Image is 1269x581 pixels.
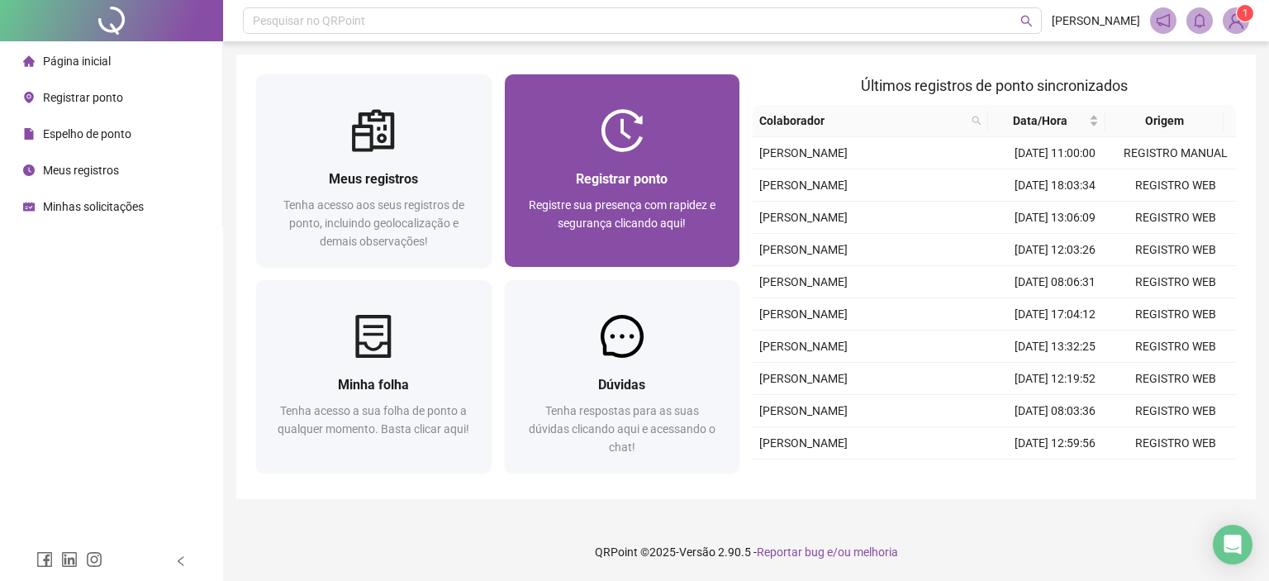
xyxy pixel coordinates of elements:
[86,551,102,568] span: instagram
[175,555,187,567] span: left
[1115,137,1236,169] td: REGISTRO MANUAL
[995,266,1115,298] td: [DATE] 08:06:31
[759,436,848,450] span: [PERSON_NAME]
[223,523,1269,581] footer: QRPoint © 2025 - 2.90.5 -
[995,234,1115,266] td: [DATE] 12:03:26
[759,340,848,353] span: [PERSON_NAME]
[995,169,1115,202] td: [DATE] 18:03:34
[529,404,715,454] span: Tenha respostas para as suas dúvidas clicando aqui e acessando o chat!
[529,198,715,230] span: Registre sua presença com rapidez e segurança clicando aqui!
[61,551,78,568] span: linkedin
[995,460,1115,492] td: [DATE] 12:06:12
[1020,15,1033,27] span: search
[505,74,740,267] a: Registrar pontoRegistre sua presença com rapidez e segurança clicando aqui!
[1115,427,1236,460] td: REGISTRO WEB
[1224,8,1248,33] img: 89734
[1115,234,1236,266] td: REGISTRO WEB
[43,91,123,104] span: Registrar ponto
[43,55,111,68] span: Página inicial
[995,331,1115,363] td: [DATE] 13:32:25
[757,545,898,559] span: Reportar bug e/ou melhoria
[759,307,848,321] span: [PERSON_NAME]
[1115,395,1236,427] td: REGISTRO WEB
[1115,460,1236,492] td: REGISTRO WEB
[23,164,35,176] span: clock-circle
[679,545,715,559] span: Versão
[1115,331,1236,363] td: REGISTRO WEB
[759,372,848,385] span: [PERSON_NAME]
[1105,105,1223,137] th: Origem
[23,201,35,212] span: schedule
[1115,169,1236,202] td: REGISTRO WEB
[505,280,740,473] a: DúvidasTenha respostas para as suas dúvidas clicando aqui e acessando o chat!
[598,377,645,393] span: Dúvidas
[1115,363,1236,395] td: REGISTRO WEB
[968,108,985,133] span: search
[1192,13,1207,28] span: bell
[995,137,1115,169] td: [DATE] 11:00:00
[43,127,131,140] span: Espelho de ponto
[43,200,144,213] span: Minhas solicitações
[23,128,35,140] span: file
[576,171,668,187] span: Registrar ponto
[1156,13,1171,28] span: notification
[1243,7,1248,19] span: 1
[759,211,848,224] span: [PERSON_NAME]
[988,105,1105,137] th: Data/Hora
[256,280,492,473] a: Minha folhaTenha acesso a sua folha de ponto a qualquer momento. Basta clicar aqui!
[995,298,1115,331] td: [DATE] 17:04:12
[1237,5,1253,21] sup: Atualize o seu contato no menu Meus Dados
[36,551,53,568] span: facebook
[995,112,1086,130] span: Data/Hora
[278,404,469,436] span: Tenha acesso a sua folha de ponto a qualquer momento. Basta clicar aqui!
[283,198,464,248] span: Tenha acesso aos seus registros de ponto, incluindo geolocalização e demais observações!
[338,377,409,393] span: Minha folha
[23,92,35,103] span: environment
[995,395,1115,427] td: [DATE] 08:03:36
[759,146,848,160] span: [PERSON_NAME]
[995,427,1115,460] td: [DATE] 12:59:56
[759,243,848,256] span: [PERSON_NAME]
[1115,266,1236,298] td: REGISTRO WEB
[759,112,965,130] span: Colaborador
[43,164,119,177] span: Meus registros
[1115,298,1236,331] td: REGISTRO WEB
[759,179,848,192] span: [PERSON_NAME]
[1052,12,1140,30] span: [PERSON_NAME]
[1115,202,1236,234] td: REGISTRO WEB
[256,74,492,267] a: Meus registrosTenha acesso aos seus registros de ponto, incluindo geolocalização e demais observa...
[972,116,981,126] span: search
[23,55,35,67] span: home
[995,363,1115,395] td: [DATE] 12:19:52
[759,404,848,417] span: [PERSON_NAME]
[759,275,848,288] span: [PERSON_NAME]
[861,77,1128,94] span: Últimos registros de ponto sincronizados
[995,202,1115,234] td: [DATE] 13:06:09
[1213,525,1252,564] div: Open Intercom Messenger
[329,171,418,187] span: Meus registros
